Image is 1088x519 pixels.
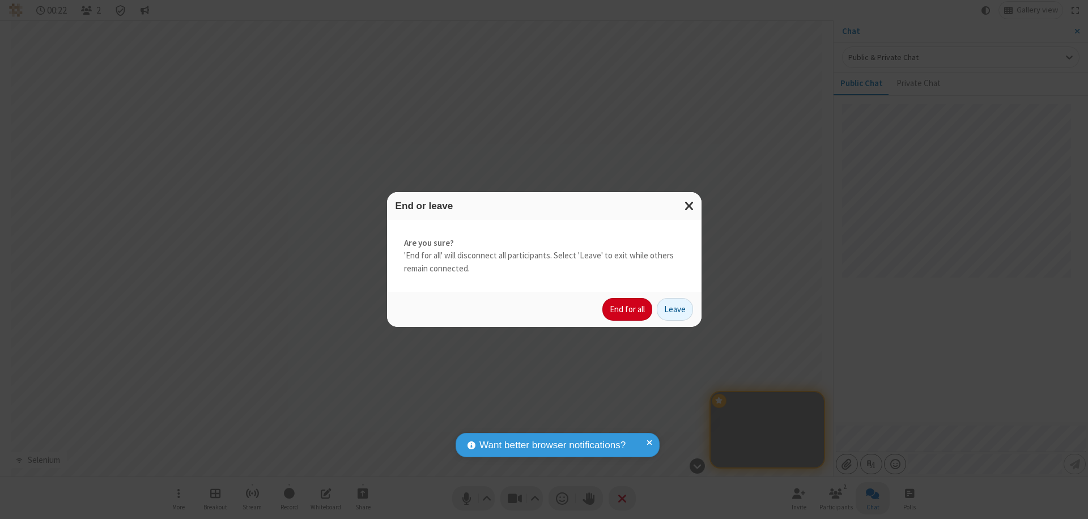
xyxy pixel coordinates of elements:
span: Want better browser notifications? [479,438,626,453]
strong: Are you sure? [404,237,685,250]
button: Close modal [678,192,702,220]
button: Leave [657,298,693,321]
h3: End or leave [396,201,693,211]
div: 'End for all' will disconnect all participants. Select 'Leave' to exit while others remain connec... [387,220,702,292]
button: End for all [602,298,652,321]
